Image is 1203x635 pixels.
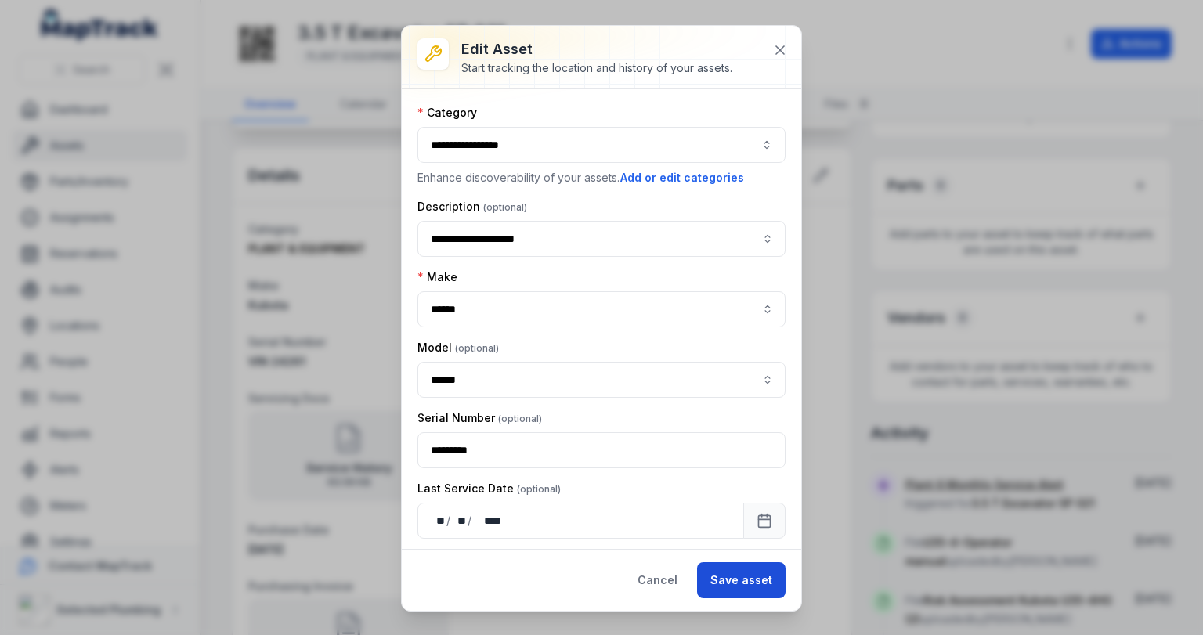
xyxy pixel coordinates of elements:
input: asset-edit:cf[09246113-4bcc-4687-b44f-db17154807e5]-label [417,291,786,327]
div: year, [473,513,503,529]
p: Enhance discoverability of your assets. [417,169,786,186]
label: Category [417,105,477,121]
button: Save asset [697,562,786,598]
div: day, [431,513,446,529]
button: Calendar [743,503,786,539]
label: Description [417,199,527,215]
label: Make [417,269,457,285]
div: month, [452,513,468,529]
button: Add or edit categories [620,169,745,186]
div: Start tracking the location and history of your assets. [461,60,732,76]
label: Serial Number [417,410,542,426]
input: asset-edit:description-label [417,221,786,257]
input: asset-edit:cf[68832b05-6ea9-43b4-abb7-d68a6a59beaf]-label [417,362,786,398]
label: Last Service Date [417,481,561,496]
label: Model [417,340,499,355]
h3: Edit asset [461,38,732,60]
div: / [446,513,452,529]
div: / [468,513,473,529]
button: Cancel [624,562,691,598]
